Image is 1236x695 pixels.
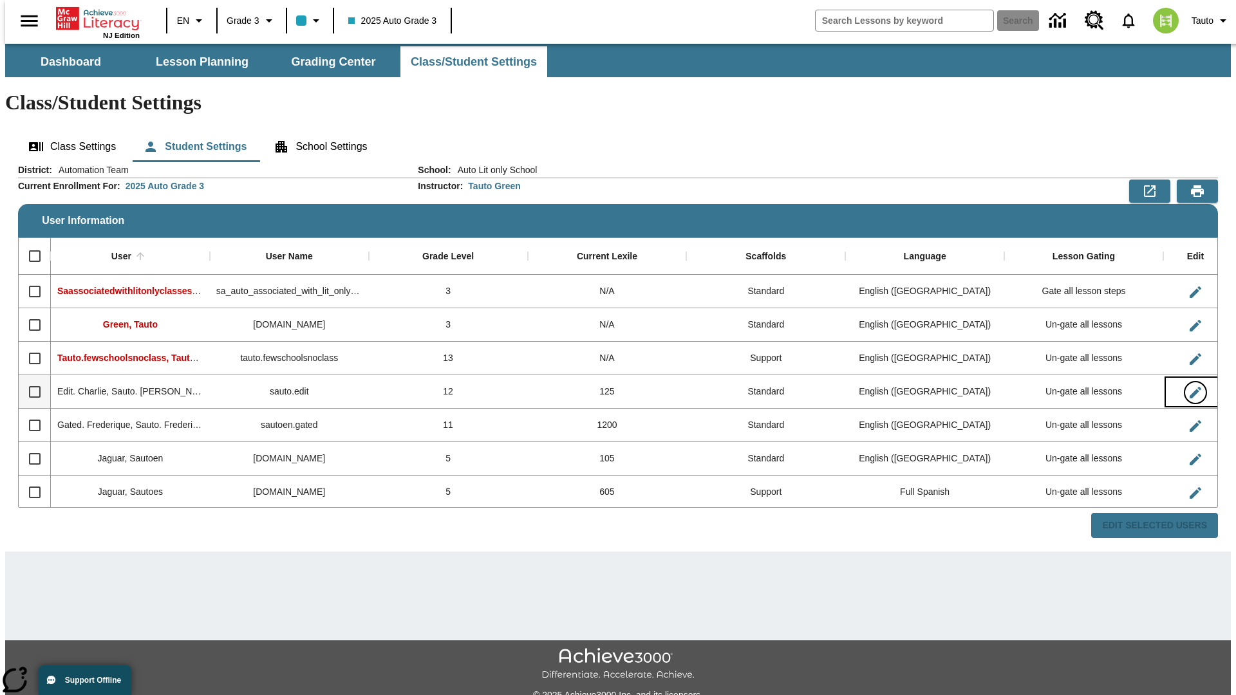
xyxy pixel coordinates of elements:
div: Grade Level [422,251,474,263]
button: Edit User [1183,480,1208,506]
div: sauto.edit [210,375,369,409]
div: Un-gate all lessons [1004,375,1163,409]
span: Gated. Frederique, Sauto. Frederique [57,420,207,430]
a: Resource Center, Will open in new tab [1077,3,1112,38]
button: Edit User [1183,380,1208,405]
div: 1200 [528,409,687,442]
div: 13 [369,342,528,375]
div: sautoen.jaguar [210,442,369,476]
div: 3 [369,275,528,308]
div: Standard [686,275,845,308]
div: sautoes.jaguar [210,476,369,509]
div: User Information [18,163,1218,539]
div: Standard [686,308,845,342]
span: Lesson Planning [156,55,248,69]
span: 2025 Auto Grade 3 [348,14,437,28]
button: Open side menu [10,2,48,40]
a: Data Center [1042,3,1077,39]
div: User Name [266,251,313,263]
button: Select a new avatar [1145,4,1186,37]
div: English (US) [845,442,1004,476]
button: Lesson Planning [138,46,267,77]
span: Automation Team [52,163,129,176]
div: Gate all lesson steps [1004,275,1163,308]
div: Tauto Green [468,180,520,192]
h2: School : [418,165,451,176]
button: Language: EN, Select a language [171,9,212,32]
div: Lesson Gating [1053,251,1115,263]
span: Edit. Charlie, Sauto. Charlie [57,386,214,396]
a: Home [56,6,140,32]
div: Current Lexile [577,251,637,263]
div: 2025 Auto Grade 3 [126,180,204,192]
img: avatar image [1153,8,1179,33]
div: Standard [686,442,845,476]
div: tauto.fewschoolsnoclass [210,342,369,375]
div: 125 [528,375,687,409]
span: Auto Lit only School [451,163,538,176]
div: N/A [528,342,687,375]
div: User [111,251,131,263]
button: Support Offline [39,665,131,695]
div: SubNavbar [5,46,548,77]
div: SubNavbar [5,44,1231,77]
div: Un-gate all lessons [1004,409,1163,442]
button: Dashboard [6,46,135,77]
span: Green, Tauto [103,319,158,329]
span: Grade 3 [227,14,259,28]
div: English (US) [845,342,1004,375]
h2: Current Enrollment For : [18,181,120,192]
div: Edit [1187,251,1204,263]
button: Class color is light blue. Change class color [291,9,329,32]
div: Language [904,251,946,263]
button: Print Preview [1177,180,1218,203]
button: School Settings [263,131,377,162]
span: Support Offline [65,676,121,685]
span: Jaguar, Sautoen [97,453,163,463]
span: NJ Edition [103,32,140,39]
div: 11 [369,409,528,442]
img: Achieve3000 Differentiate Accelerate Achieve [541,648,695,681]
h1: Class/Student Settings [5,91,1231,115]
div: 5 [369,442,528,476]
button: Edit User [1183,346,1208,372]
span: Saassociatedwithlitonlyclasses, Saassociatedwithlitonlyclasses [57,286,332,296]
div: Support [686,342,845,375]
span: User Information [42,215,124,227]
div: Class/Student Settings [18,131,1218,162]
span: Dashboard [41,55,101,69]
div: sautoen.gated [210,409,369,442]
div: Standard [686,375,845,409]
div: 605 [528,476,687,509]
button: Class Settings [18,131,126,162]
div: English (US) [845,409,1004,442]
button: Edit User [1183,413,1208,439]
div: Home [56,5,140,39]
div: N/A [528,308,687,342]
div: English (US) [845,375,1004,409]
div: Un-gate all lessons [1004,342,1163,375]
h2: District : [18,165,52,176]
button: Edit User [1183,447,1208,472]
button: Export to CSV [1129,180,1170,203]
a: Notifications [1112,4,1145,37]
span: EN [177,14,189,28]
div: N/A [528,275,687,308]
span: Tauto [1192,14,1213,28]
div: English (US) [845,308,1004,342]
button: Edit User [1183,279,1208,305]
div: tauto.green [210,308,369,342]
span: Jaguar, Sautoes [98,486,163,497]
div: 5 [369,476,528,509]
div: Support [686,476,845,509]
div: Un-gate all lessons [1004,476,1163,509]
div: 12 [369,375,528,409]
div: Un-gate all lessons [1004,308,1163,342]
div: English (US) [845,275,1004,308]
input: search field [816,10,993,31]
div: 3 [369,308,528,342]
div: 105 [528,442,687,476]
span: Grading Center [291,55,375,69]
button: Profile/Settings [1186,9,1236,32]
div: Standard [686,409,845,442]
